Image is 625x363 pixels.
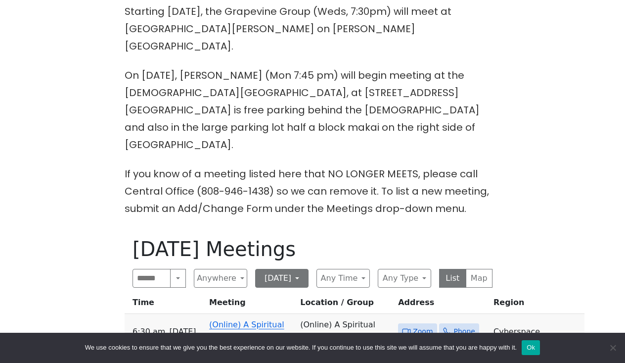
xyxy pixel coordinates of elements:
[454,325,475,338] span: Phone
[133,269,171,288] input: Search
[85,343,517,353] span: We use cookies to ensure that we give you the best experience on our website. If you continue to ...
[194,269,247,288] button: Anywhere
[316,269,370,288] button: Any Time
[133,325,165,339] span: 6:30 AM
[125,67,500,154] p: On [DATE], [PERSON_NAME] (Mon 7:45 pm) will begin meeting at the [DEMOGRAPHIC_DATA][GEOGRAPHIC_DA...
[170,269,186,288] button: Search
[296,314,394,350] td: (Online) A Spiritual Awakening
[394,296,490,314] th: Address
[608,343,618,353] span: No
[255,269,309,288] button: [DATE]
[439,269,466,288] button: List
[413,325,433,338] span: Zoom
[490,296,584,314] th: Region
[522,340,540,355] button: Ok
[125,296,205,314] th: Time
[169,325,196,339] span: [DATE]
[133,237,492,261] h1: [DATE] Meetings
[378,269,431,288] button: Any Type
[209,320,284,343] a: (Online) A Spiritual Awakening
[205,296,296,314] th: Meeting
[490,314,584,350] td: Cyberspace
[466,269,493,288] button: Map
[296,296,394,314] th: Location / Group
[125,165,500,217] p: If you know of a meeting listed here that NO LONGER MEETS, please call Central Office (808-946-14...
[125,3,500,55] p: Starting [DATE], the Grapevine Group (Weds, 7:30pm) will meet at [GEOGRAPHIC_DATA][PERSON_NAME] o...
